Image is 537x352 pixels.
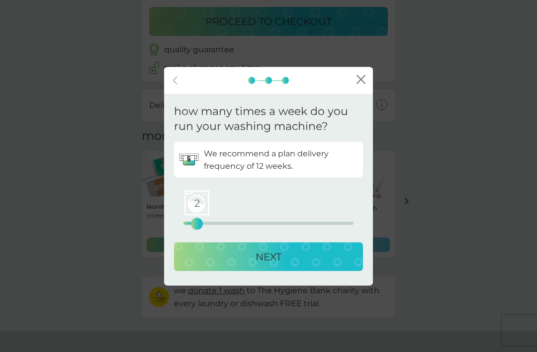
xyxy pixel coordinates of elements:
[184,191,209,216] span: 2
[256,249,281,265] p: NEXT
[357,75,365,86] button: close
[174,104,363,134] p: how many times a week do you run your washing machine?
[174,242,363,271] button: NEXT
[204,147,358,172] p: We recommend a plan delivery frequency of 12 weeks.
